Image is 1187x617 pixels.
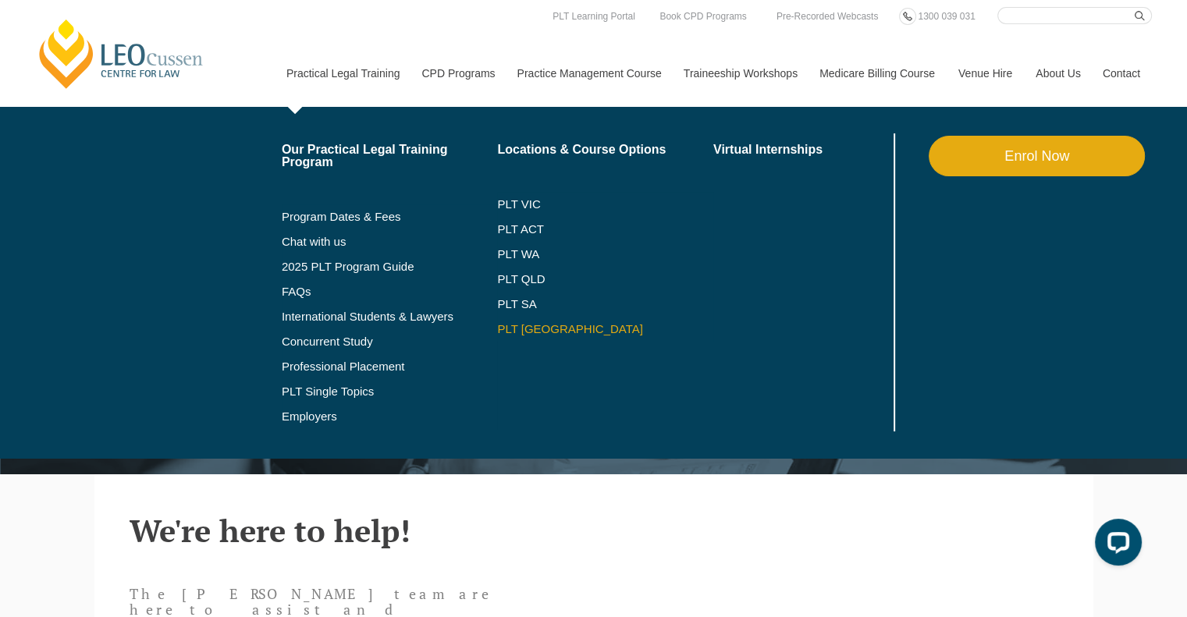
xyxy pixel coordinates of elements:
[282,211,498,223] a: Program Dates & Fees
[282,410,498,423] a: Employers
[549,8,639,25] a: PLT Learning Portal
[282,261,459,273] a: 2025 PLT Program Guide
[1082,512,1148,578] iframe: LiveChat chat widget
[914,8,979,25] a: 1300 039 031
[282,236,498,248] a: Chat with us
[808,40,947,107] a: Medicare Billing Course
[1024,40,1091,107] a: About Us
[275,40,410,107] a: Practical Legal Training
[929,136,1145,176] a: Enrol Now
[282,310,498,323] a: International Students & Lawyers
[130,513,1058,548] h2: We're here to help!
[282,285,498,298] a: FAQs
[282,335,498,348] a: Concurrent Study
[497,323,713,335] a: PLT [GEOGRAPHIC_DATA]
[282,360,498,373] a: Professional Placement
[410,40,505,107] a: CPD Programs
[497,248,674,261] a: PLT WA
[497,298,713,310] a: PLT SA
[35,17,208,90] a: [PERSON_NAME] Centre for Law
[656,8,750,25] a: Book CPD Programs
[506,40,672,107] a: Practice Management Course
[282,144,498,168] a: Our Practical Legal Training Program
[918,11,975,22] span: 1300 039 031
[497,198,713,211] a: PLT VIC
[282,385,498,398] a: PLT Single Topics
[672,40,808,107] a: Traineeship Workshops
[497,223,713,236] a: PLT ACT
[713,144,890,156] a: Virtual Internships
[497,273,713,285] a: PLT QLD
[1091,40,1152,107] a: Contact
[947,40,1024,107] a: Venue Hire
[497,144,713,156] a: Locations & Course Options
[773,8,883,25] a: Pre-Recorded Webcasts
